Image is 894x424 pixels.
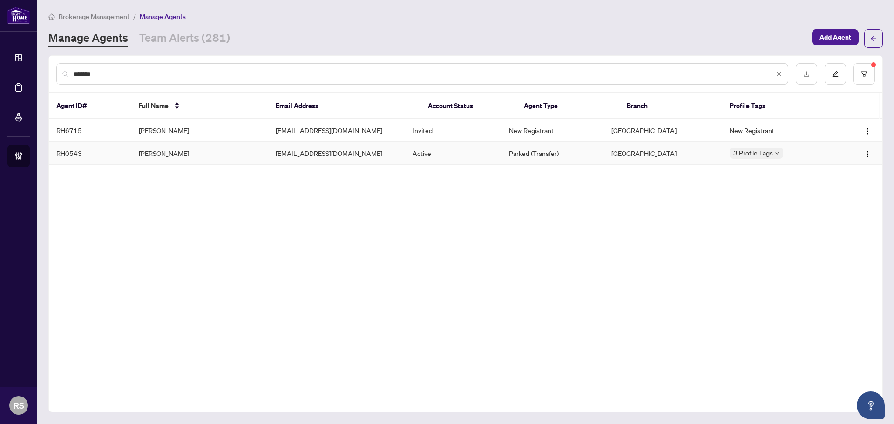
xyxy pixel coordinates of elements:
button: filter [853,63,875,85]
img: Logo [864,128,871,135]
span: 3 Profile Tags [733,148,773,158]
th: Profile Tags [722,93,839,119]
span: Add Agent [819,30,851,45]
td: RH0543 [49,142,131,165]
button: Add Agent [812,29,859,45]
img: Logo [864,150,871,158]
td: [PERSON_NAME] [131,142,268,165]
span: down [775,151,779,155]
span: close [776,71,782,77]
th: Account Status [420,93,516,119]
span: Full Name [139,101,169,111]
td: [GEOGRAPHIC_DATA] [604,119,722,142]
a: Manage Agents [48,30,128,47]
li: / [133,11,136,22]
button: edit [825,63,846,85]
button: Logo [860,146,875,161]
span: Brokerage Management [59,13,129,21]
span: edit [832,71,839,77]
th: Email Address [268,93,420,119]
td: [GEOGRAPHIC_DATA] [604,142,722,165]
img: logo [7,7,30,24]
td: [PERSON_NAME] [131,119,268,142]
td: New Registrant [722,119,839,142]
td: Invited [405,119,501,142]
th: Full Name [131,93,268,119]
span: RS [14,399,24,412]
td: Parked (Transfer) [501,142,604,165]
td: Active [405,142,501,165]
button: download [796,63,817,85]
a: Team Alerts (281) [139,30,230,47]
td: RH6715 [49,119,131,142]
button: Logo [860,123,875,138]
button: Open asap [857,391,885,419]
span: filter [861,71,867,77]
td: New Registrant [501,119,604,142]
th: Branch [619,93,722,119]
th: Agent ID# [49,93,131,119]
th: Agent Type [516,93,619,119]
span: download [803,71,810,77]
span: home [48,13,55,20]
td: [EMAIL_ADDRESS][DOMAIN_NAME] [268,119,405,142]
td: [EMAIL_ADDRESS][DOMAIN_NAME] [268,142,405,165]
span: arrow-left [870,35,877,42]
span: Manage Agents [140,13,186,21]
